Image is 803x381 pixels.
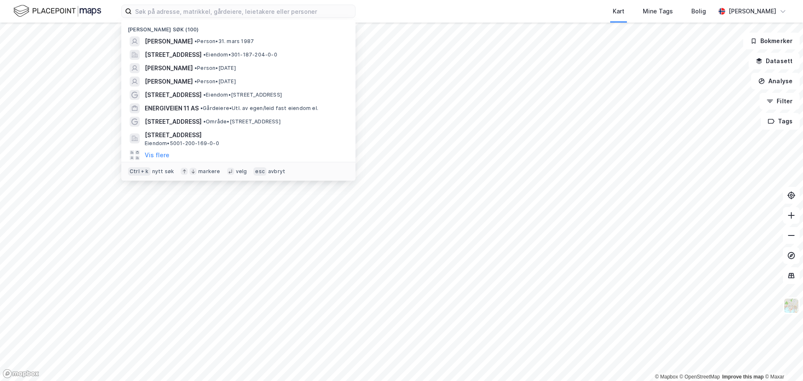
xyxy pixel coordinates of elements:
[203,118,206,125] span: •
[680,374,720,380] a: OpenStreetMap
[121,20,355,35] div: [PERSON_NAME] søk (100)
[145,130,345,140] span: [STREET_ADDRESS]
[253,167,266,176] div: esc
[751,73,800,89] button: Analyse
[760,93,800,110] button: Filter
[194,65,236,72] span: Person • [DATE]
[145,77,193,87] span: [PERSON_NAME]
[194,78,236,85] span: Person • [DATE]
[132,5,355,18] input: Søk på adresse, matrikkel, gårdeiere, leietakere eller personer
[200,105,318,112] span: Gårdeiere • Utl. av egen/leid fast eiendom el.
[203,92,282,98] span: Eiendom • [STREET_ADDRESS]
[145,36,193,46] span: [PERSON_NAME]
[203,51,206,58] span: •
[194,65,197,71] span: •
[749,53,800,69] button: Datasett
[13,4,101,18] img: logo.f888ab2527a4732fd821a326f86c7f29.svg
[198,168,220,175] div: markere
[761,113,800,130] button: Tags
[145,150,169,160] button: Vis flere
[145,103,199,113] span: ENERGIVEIEN 11 AS
[729,6,776,16] div: [PERSON_NAME]
[194,38,197,44] span: •
[691,6,706,16] div: Bolig
[655,374,678,380] a: Mapbox
[761,341,803,381] iframe: Chat Widget
[128,167,151,176] div: Ctrl + k
[145,117,202,127] span: [STREET_ADDRESS]
[722,374,764,380] a: Improve this map
[613,6,624,16] div: Kart
[145,90,202,100] span: [STREET_ADDRESS]
[236,168,247,175] div: velg
[268,168,285,175] div: avbryt
[145,50,202,60] span: [STREET_ADDRESS]
[743,33,800,49] button: Bokmerker
[194,78,197,84] span: •
[145,140,219,147] span: Eiendom • 5001-200-169-0-0
[152,168,174,175] div: nytt søk
[3,369,39,378] a: Mapbox homepage
[145,63,193,73] span: [PERSON_NAME]
[203,118,281,125] span: Område • [STREET_ADDRESS]
[783,298,799,314] img: Z
[200,105,203,111] span: •
[203,51,277,58] span: Eiendom • 301-187-204-0-0
[643,6,673,16] div: Mine Tags
[194,38,254,45] span: Person • 31. mars 1987
[203,92,206,98] span: •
